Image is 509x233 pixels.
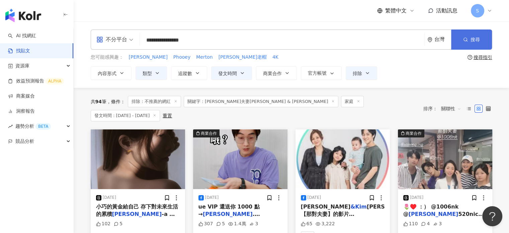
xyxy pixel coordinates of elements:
[98,71,116,76] span: 內容形式
[103,195,116,200] div: [DATE]
[301,203,351,210] span: [PERSON_NAME]
[427,37,432,42] span: environment
[112,211,162,217] mark: [PERSON_NAME]
[15,58,29,73] span: 資源庫
[295,129,390,189] img: post-image
[178,71,192,76] span: 追蹤數
[184,96,338,107] span: 關鍵字：[PERSON_NAME]夫妻[PERSON_NAME] & [PERSON_NAME]
[346,66,377,80] button: 排除
[35,123,51,130] div: BETA
[308,70,327,76] span: 官方帳號
[96,221,111,227] div: 102
[468,55,472,60] span: question-circle
[198,203,260,217] span: ue VIP 還送你 1000 點 →
[211,66,252,80] button: 發文時間
[421,221,430,227] div: 4
[301,203,417,225] span: [PERSON_NAME] 【那對夫妻】的影片[PERSON_NAME]
[5,9,41,22] img: logo
[171,66,207,80] button: 追蹤數
[482,206,502,226] iframe: Help Scout Beacon - Open
[476,7,479,14] span: S
[409,211,458,217] mark: [PERSON_NAME]
[410,195,424,200] div: [DATE]
[451,30,492,50] button: 搜尋
[106,99,125,104] span: 條件 ：
[272,54,278,61] span: 4K
[15,119,51,134] span: 趨勢分析
[203,211,253,217] mark: [PERSON_NAME]
[436,7,457,14] span: 活動訊息
[8,33,36,39] a: searchAI 找網紅
[91,66,132,80] button: 內容形式
[91,129,185,189] img: post-image
[163,113,172,118] div: 重置
[385,7,407,14] span: 繁體中文
[308,195,321,200] div: [DATE]
[301,221,313,227] div: 65
[193,129,287,189] img: post-image
[173,54,191,61] button: Phooey
[219,54,267,61] span: [PERSON_NAME]老帽
[129,54,168,61] button: [PERSON_NAME]
[353,71,362,76] span: 排除
[316,221,335,227] div: 3,222
[95,99,102,104] span: 94
[198,221,213,227] div: 307
[91,99,106,104] div: 共 筆
[433,221,442,227] div: 3
[96,203,178,217] span: 小巧的黃金給自己 存下對未來生活的累積
[196,54,213,61] button: Merton
[403,221,418,227] div: 110
[272,54,279,61] button: 4K
[15,134,34,149] span: 競品分析
[441,103,461,114] span: 關聯性
[96,36,103,43] span: appstore
[406,130,422,137] div: 商業合作
[301,66,342,80] button: 官方帳號
[398,129,492,189] button: 商業合作
[263,71,282,76] span: 商業合作
[218,71,237,76] span: 發文時間
[216,221,225,227] div: 5
[434,37,451,42] div: 台灣
[8,78,64,84] a: 效益預測報告ALPHA
[143,71,152,76] span: 類型
[218,54,267,61] button: [PERSON_NAME]老帽
[128,96,181,107] span: 排除：不推薦的網紅
[474,55,492,60] div: 搜尋指引
[8,124,13,129] span: rise
[398,129,492,189] img: post-image
[91,54,123,61] span: 您可能感興趣：
[8,93,35,100] a: 商案媒合
[249,221,258,227] div: 3
[193,129,287,189] button: 商業合作
[471,37,480,42] span: 搜尋
[136,66,167,80] button: 類型
[96,34,127,45] div: 不分平台
[91,110,160,121] span: 發文時間：[DATE] - [DATE]
[228,221,246,227] div: 1.4萬
[423,103,465,114] div: 排序：
[350,203,367,210] mark: &Kim
[201,130,217,137] div: 商業合作
[8,108,35,115] a: 洞察報告
[341,96,364,107] span: 家庭
[114,221,122,227] div: 5
[403,203,459,217] span: 🌷♥️ ：） @1006nk @
[8,48,30,54] a: 找貼文
[205,195,219,200] div: [DATE]
[256,66,297,80] button: 商業合作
